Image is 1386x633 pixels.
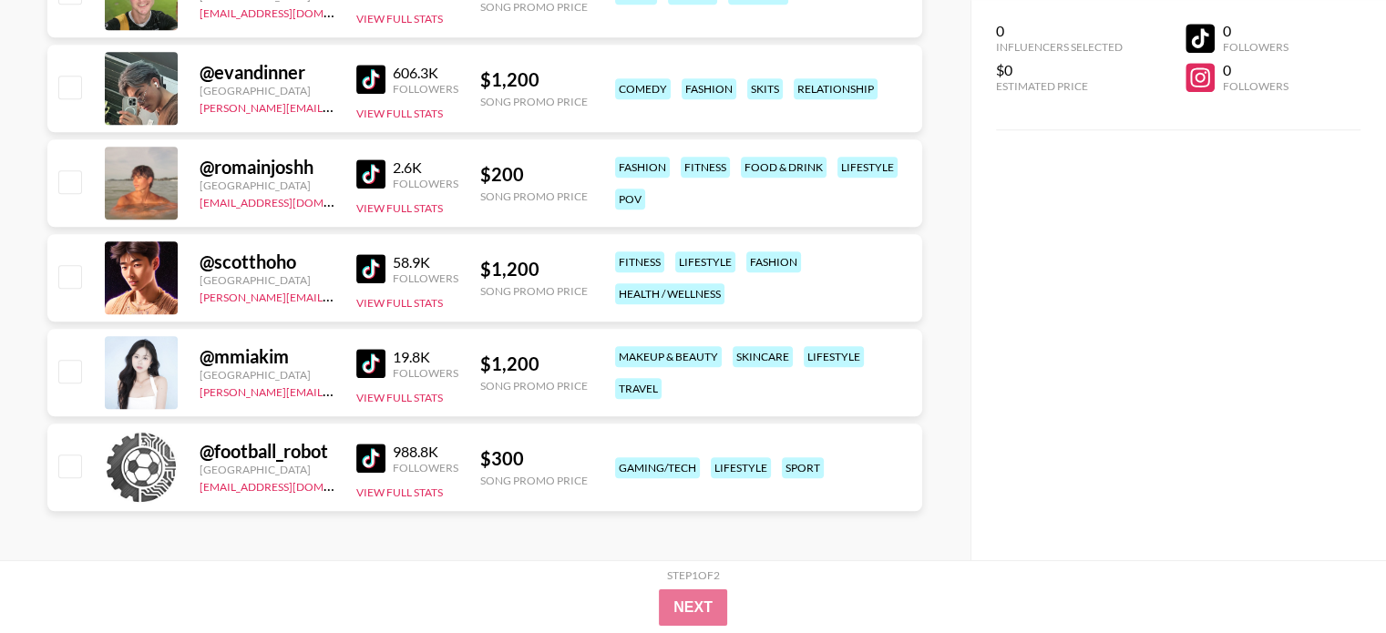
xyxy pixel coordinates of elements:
[741,157,826,178] div: food & drink
[356,201,443,215] button: View Full Stats
[480,352,588,375] div: $ 1,200
[804,346,864,367] div: lifestyle
[393,64,458,82] div: 606.3K
[747,78,783,99] div: skits
[675,251,735,272] div: lifestyle
[200,61,334,84] div: @ evandinner
[393,366,458,380] div: Followers
[615,346,722,367] div: makeup & beauty
[200,368,334,382] div: [GEOGRAPHIC_DATA]
[200,179,334,192] div: [GEOGRAPHIC_DATA]
[356,444,385,473] img: TikTok
[711,457,771,478] div: lifestyle
[746,251,801,272] div: fashion
[480,284,588,298] div: Song Promo Price
[733,346,793,367] div: skincare
[681,157,730,178] div: fitness
[200,156,334,179] div: @ romainjoshh
[200,273,334,287] div: [GEOGRAPHIC_DATA]
[794,78,878,99] div: relationship
[1222,40,1288,54] div: Followers
[996,40,1123,54] div: Influencers Selected
[480,474,588,487] div: Song Promo Price
[615,378,662,399] div: travel
[659,589,727,626] button: Next
[480,163,588,186] div: $ 200
[200,250,334,273] div: @ scotthoho
[356,12,443,26] button: View Full Stats
[200,97,469,115] a: [PERSON_NAME][EMAIL_ADDRESS][DOMAIN_NAME]
[837,157,898,178] div: lifestyle
[356,391,443,404] button: View Full Stats
[356,296,443,310] button: View Full Stats
[393,461,458,475] div: Followers
[667,568,720,582] div: Step 1 of 2
[393,253,458,271] div: 58.9K
[996,79,1123,93] div: Estimated Price
[393,177,458,190] div: Followers
[1222,79,1288,93] div: Followers
[200,440,334,463] div: @ football_robot
[615,457,700,478] div: gaming/tech
[393,443,458,461] div: 988.8K
[615,78,671,99] div: comedy
[480,95,588,108] div: Song Promo Price
[1222,22,1288,40] div: 0
[615,251,664,272] div: fitness
[356,349,385,378] img: TikTok
[1295,542,1364,611] iframe: Drift Widget Chat Controller
[615,157,670,178] div: fashion
[782,457,824,478] div: sport
[615,189,645,209] div: pov
[480,379,588,393] div: Song Promo Price
[996,22,1123,40] div: 0
[682,78,736,99] div: fashion
[356,65,385,94] img: TikTok
[356,159,385,189] img: TikTok
[200,463,334,476] div: [GEOGRAPHIC_DATA]
[393,271,458,285] div: Followers
[393,348,458,366] div: 19.8K
[200,3,383,20] a: [EMAIL_ADDRESS][DOMAIN_NAME]
[200,476,383,494] a: [EMAIL_ADDRESS][DOMAIN_NAME]
[480,258,588,281] div: $ 1,200
[200,345,334,368] div: @ mmiakim
[615,283,724,304] div: health / wellness
[996,61,1123,79] div: $0
[480,189,588,203] div: Song Promo Price
[200,382,469,399] a: [PERSON_NAME][EMAIL_ADDRESS][DOMAIN_NAME]
[480,447,588,470] div: $ 300
[200,192,383,209] a: [EMAIL_ADDRESS][DOMAIN_NAME]
[356,254,385,283] img: TikTok
[200,287,469,304] a: [PERSON_NAME][EMAIL_ADDRESS][DOMAIN_NAME]
[393,158,458,177] div: 2.6K
[200,84,334,97] div: [GEOGRAPHIC_DATA]
[1222,61,1288,79] div: 0
[356,107,443,120] button: View Full Stats
[356,485,443,499] button: View Full Stats
[393,82,458,96] div: Followers
[480,68,588,91] div: $ 1,200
